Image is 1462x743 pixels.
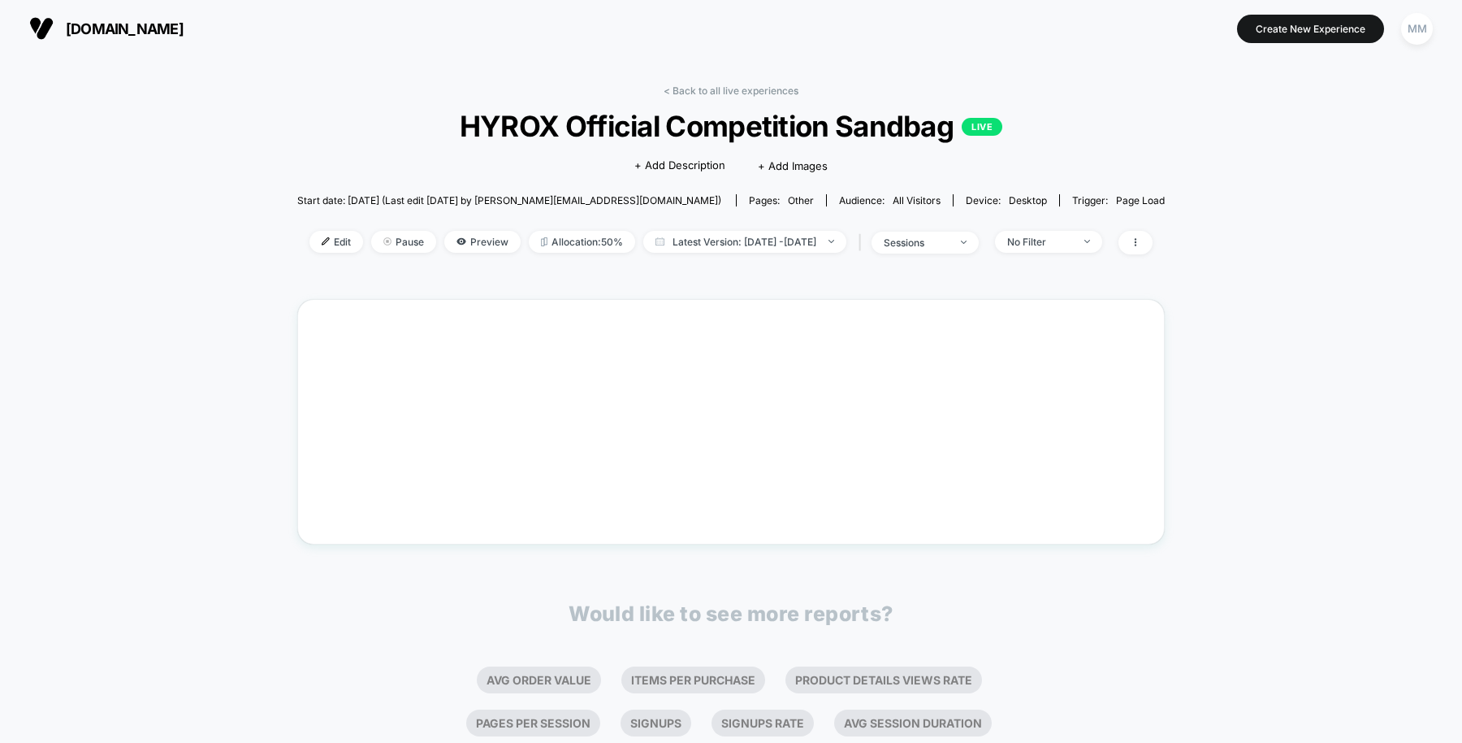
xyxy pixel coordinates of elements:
[664,85,798,97] a: < Back to all live experiences
[839,194,941,206] div: Audience:
[961,241,967,244] img: end
[466,710,600,736] li: Pages Per Session
[1009,194,1047,206] span: desktop
[477,667,601,693] li: Avg Order Value
[371,231,436,253] span: Pause
[29,16,54,41] img: Visually logo
[749,194,814,206] div: Pages:
[383,237,391,245] img: end
[788,194,814,206] span: other
[712,710,814,736] li: Signups Rate
[1116,194,1165,206] span: Page Load
[1396,12,1438,46] button: MM
[953,194,1059,206] span: Device:
[643,231,846,253] span: Latest Version: [DATE] - [DATE]
[893,194,941,206] span: All Visitors
[529,231,635,253] span: Allocation: 50%
[828,240,834,243] img: end
[24,15,188,41] button: [DOMAIN_NAME]
[322,237,330,245] img: edit
[1237,15,1384,43] button: Create New Experience
[1084,240,1090,243] img: end
[444,231,521,253] span: Preview
[854,231,872,254] span: |
[621,710,691,736] li: Signups
[634,158,725,174] span: + Add Description
[309,231,363,253] span: Edit
[655,237,664,245] img: calendar
[569,602,893,626] p: Would like to see more reports?
[785,667,982,693] li: Product Details Views Rate
[66,20,184,37] span: [DOMAIN_NAME]
[1072,194,1165,206] div: Trigger:
[297,194,721,206] span: Start date: [DATE] (Last edit [DATE] by [PERSON_NAME][EMAIL_ADDRESS][DOMAIN_NAME])
[541,237,547,246] img: rebalance
[1007,236,1072,248] div: No Filter
[884,237,949,249] div: sessions
[341,109,1122,143] span: HYROX Official Competition Sandbag
[758,159,828,172] span: + Add Images
[834,710,992,736] li: Avg Session Duration
[1401,13,1433,45] div: MM
[621,667,765,693] li: Items Per Purchase
[962,118,1002,136] p: LIVE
